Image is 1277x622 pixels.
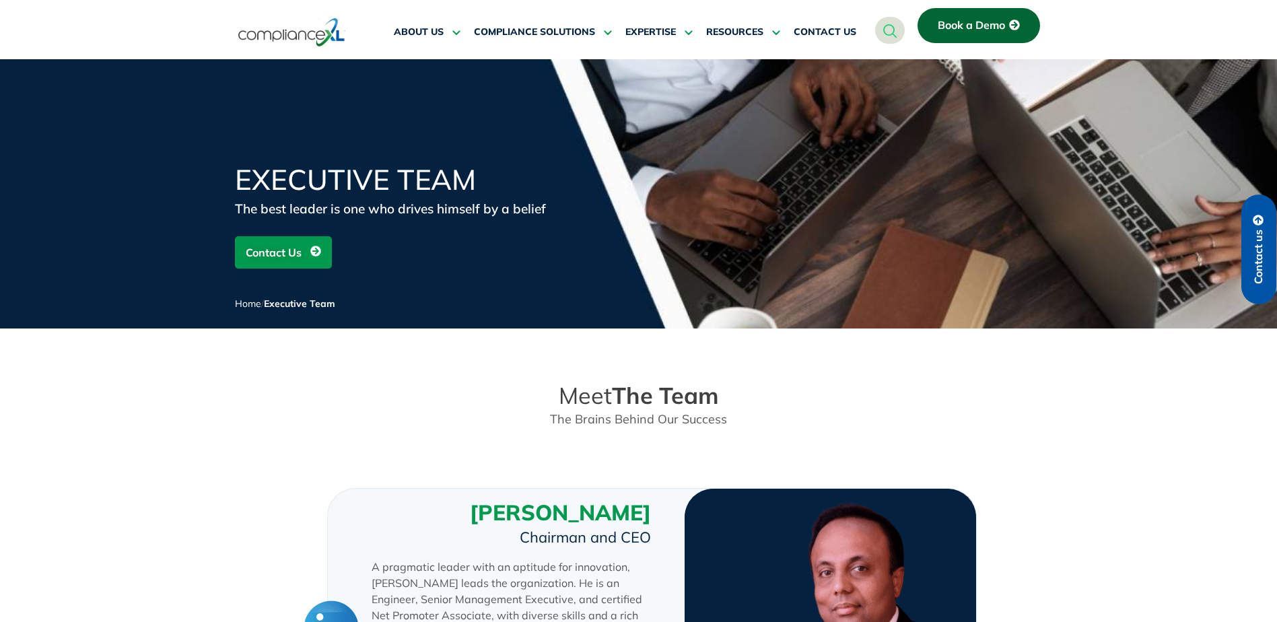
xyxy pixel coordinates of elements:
a: Contact us [1241,195,1276,304]
span: CONTACT US [794,26,856,38]
span: Executive Team [264,298,335,310]
span: Book a Demo [938,20,1005,32]
span: / [235,298,335,310]
span: Contact us [1253,230,1265,284]
a: Book a Demo [918,8,1040,43]
span: ABOUT US [394,26,444,38]
strong: The Team [612,381,719,410]
span: RESOURCES [706,26,763,38]
p: The Brains Behind Our Success [242,411,1036,427]
a: Contact Us [235,236,332,269]
a: Home [235,298,261,310]
span: Contact Us [246,240,302,265]
a: CONTACT US [794,16,856,48]
h3: [PERSON_NAME] [372,499,651,526]
span: EXPERTISE [625,26,676,38]
div: The best leader is one who drives himself by a belief [235,199,558,218]
a: navsearch-button [875,17,905,44]
a: RESOURCES [706,16,780,48]
h1: Executive Team [235,166,558,194]
h5: Chairman and CEO [372,529,651,545]
h2: Meet [242,382,1036,409]
a: COMPLIANCE SOLUTIONS [474,16,612,48]
a: ABOUT US [394,16,460,48]
img: logo-one.svg [238,17,345,48]
a: EXPERTISE [625,16,693,48]
span: COMPLIANCE SOLUTIONS [474,26,595,38]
